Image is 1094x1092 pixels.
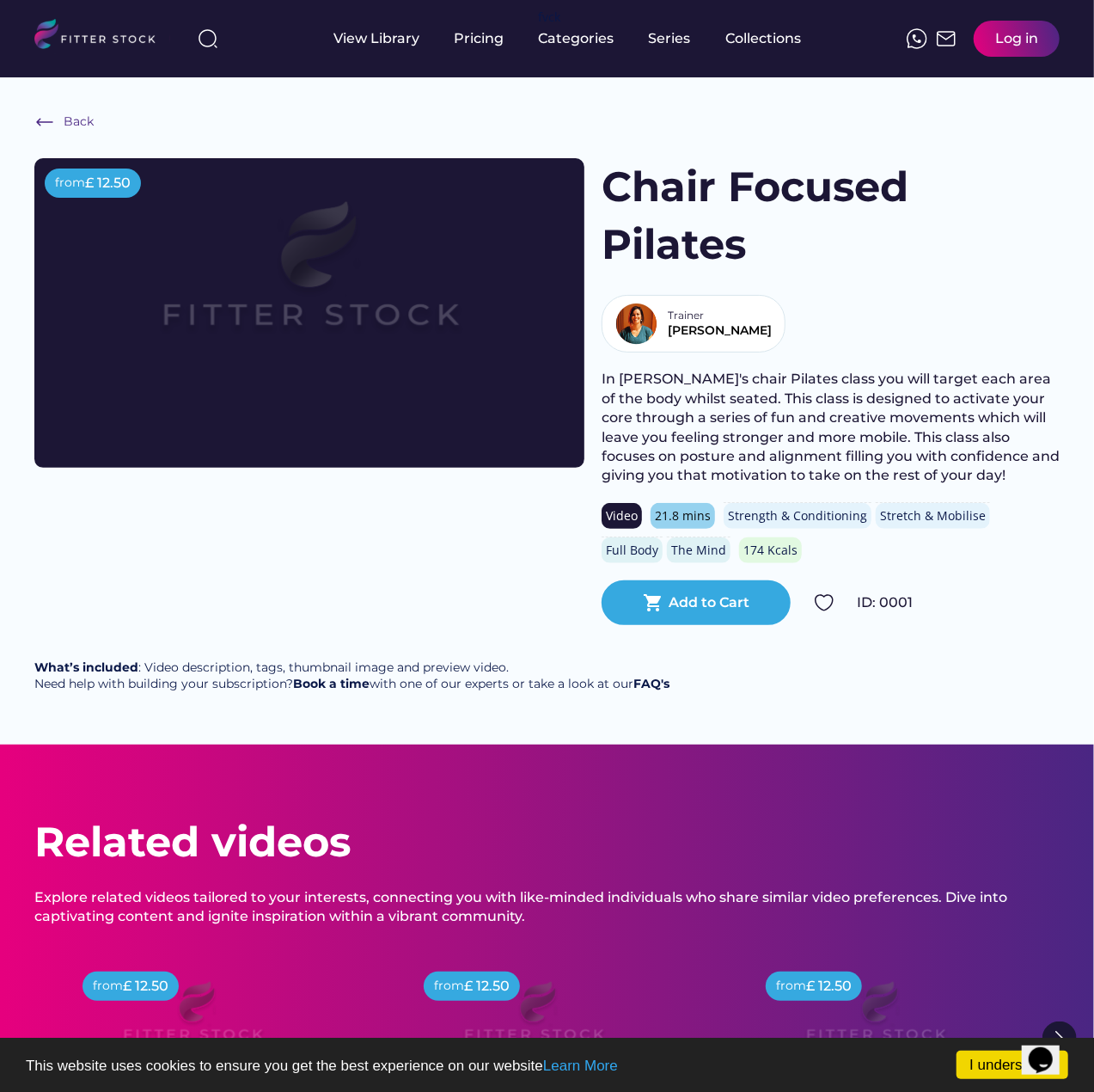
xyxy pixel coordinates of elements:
[606,542,658,559] div: Full Body
[64,113,94,131] div: Back
[539,9,561,26] div: fvck
[743,542,798,559] div: 174 Kcals
[85,174,131,193] div: £ 12.50
[1042,1021,1077,1056] img: Group%201000002322%20%281%29.svg
[89,158,529,406] img: Frame%2079%20%281%29.svg
[34,112,55,132] img: Frame%20%286%29.svg
[606,507,638,525] div: Video
[615,303,657,345] img: Bio%20Template%20-%20rachel.png
[34,659,669,693] div: : Video description, tags, thumbnail image and preview video. Need help with building your subscr...
[668,322,772,340] div: [PERSON_NAME]
[643,592,663,613] button: shopping_cart
[880,507,986,525] div: Stretch & Mobilise
[669,593,750,612] div: Add to Cart
[89,961,296,1077] img: Frame%2079%20%281%29.svg
[649,29,692,48] div: Series
[543,1058,618,1074] a: Learn More
[668,309,711,323] div: Trainer
[773,961,979,1077] img: Frame%2079%20%281%29.svg
[671,542,726,559] div: The Mind
[34,813,351,871] div: Related videos
[55,175,85,192] div: from
[956,1051,1068,1079] a: I understand!
[655,507,711,525] div: 21.8 mins
[334,29,420,48] div: View Library
[431,961,637,1077] img: Frame%2079%20%281%29.svg
[814,592,834,613] img: Group%201000002324.svg
[857,593,1060,612] div: ID: 0001
[995,29,1038,48] div: Log in
[34,659,138,675] strong: What’s included
[1022,1023,1077,1075] iframe: chat widget
[907,28,927,49] img: meteor-icons_whatsapp%20%281%29.svg
[293,676,370,691] a: Book a time
[602,370,1060,485] div: In [PERSON_NAME]'s chair Pilates class you will target each area of the body whilst seated. This ...
[34,19,170,54] img: LOGO.svg
[34,888,1060,927] div: Explore related videos tailored to your interests, connecting you with like-minded individuals wh...
[602,158,945,273] h1: Chair Focused Pilates
[455,29,504,48] div: Pricing
[198,28,218,49] img: search-normal%203.svg
[26,1058,1068,1073] p: This website uses cookies to ensure you get the best experience on our website
[539,29,614,48] div: Categories
[633,676,669,691] a: FAQ's
[728,507,867,525] div: Strength & Conditioning
[726,29,802,48] div: Collections
[936,28,956,49] img: Frame%2051.svg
